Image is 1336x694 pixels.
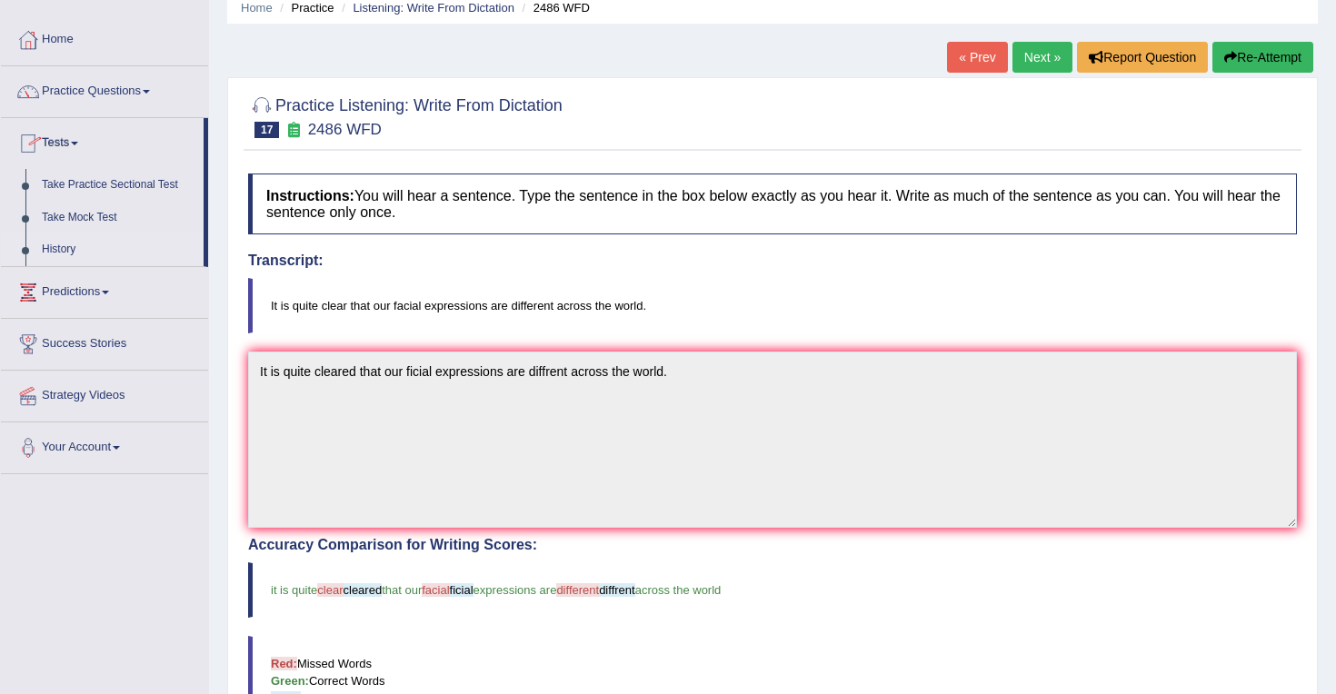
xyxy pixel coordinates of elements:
button: Re-Attempt [1212,42,1313,73]
blockquote: It is quite clear that our facial expressions are different across the world. [248,278,1297,333]
h4: Accuracy Comparison for Writing Scores: [248,537,1297,553]
span: that our [382,583,422,597]
h4: You will hear a sentence. Type the sentence in the box below exactly as you hear it. Write as muc... [248,173,1297,234]
span: expressions are [474,583,557,597]
a: Home [241,1,273,15]
a: Predictions [1,267,208,312]
span: ficial [450,583,474,597]
h4: Transcript: [248,253,1297,269]
span: it is quite [271,583,317,597]
b: Red: [271,657,297,670]
a: Strategy Videos [1,371,208,416]
a: Tests [1,118,204,164]
a: Take Mock Test [34,202,204,234]
span: facial [422,583,449,597]
a: Take Practice Sectional Test [34,169,204,202]
button: Report Question [1077,42,1208,73]
a: Your Account [1,422,208,468]
a: Success Stories [1,319,208,364]
span: clear [317,583,343,597]
b: Green: [271,674,309,688]
span: diffrent [599,583,635,597]
small: Exam occurring question [284,122,303,139]
b: Instructions: [266,188,354,203]
a: Listening: Write From Dictation [353,1,514,15]
span: different [556,583,599,597]
a: « Prev [947,42,1007,73]
a: Home [1,15,208,60]
span: 17 [254,122,279,138]
span: across the world [635,583,722,597]
span: cleared [344,583,383,597]
a: Practice Questions [1,66,208,112]
a: Next » [1012,42,1072,73]
small: 2486 WFD [308,121,382,138]
a: History [34,233,204,266]
h2: Practice Listening: Write From Dictation [248,93,563,138]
